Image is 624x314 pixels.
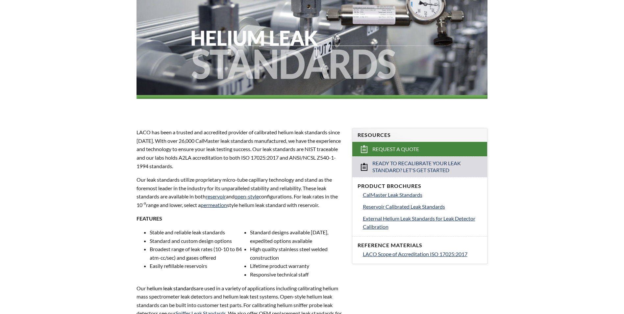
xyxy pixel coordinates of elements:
[235,193,259,199] a: open-style
[363,191,482,199] a: CalMaster Leak Standards
[150,237,243,245] li: Standard and custom design options
[372,160,468,174] span: Ready to Recalibrate Your Leak Standard? Let's Get Started
[363,202,482,211] a: Reservoir Calibrated Leak Standards
[137,215,162,222] strong: FEATURES
[358,242,482,249] h4: Reference Materials
[372,146,419,153] span: Request a Quote
[352,156,487,177] a: Ready to Recalibrate Your Leak Standard? Let's Get Started
[137,128,344,170] p: LACO has been a trusted and accredited provider of calibrated helium leak standards since [DATE]....
[150,228,243,237] li: Stable and reliable leak standards
[363,203,445,210] span: Reservoir Calibrated Leak Standards
[250,270,344,279] li: Responsive technical staff
[142,201,146,206] sup: -9
[363,250,482,258] a: LACO Scope of Accreditation ISO 17025:2017
[358,183,482,190] h4: Product Brochures
[363,215,475,230] span: External Helium Leak Standards for Leak Detector Calibration
[250,245,344,262] li: High quality stainless steel welded construction
[363,192,422,198] span: CalMaster Leak Standards
[352,142,487,156] a: Request a Quote
[358,132,482,139] h4: Resources
[150,245,243,262] li: Broadest range of leak rates (10-10 to 84 atm-cc/sec) and gases offered
[150,285,196,291] span: elium leak standards
[206,193,226,199] a: reservoir
[150,262,243,270] li: Easily refillable reservoirs
[363,214,482,231] a: External Helium Leak Standards for Leak Detector Calibration
[137,175,344,209] p: Our leak standards utilize proprietary micro-tube capillary technology and stand as the foremost ...
[250,228,344,245] li: Standard designs available [DATE], expedited options available
[250,262,344,270] li: Lifetime product warranty
[363,251,467,257] span: LACO Scope of Accreditation ISO 17025:2017
[201,202,227,208] a: permeation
